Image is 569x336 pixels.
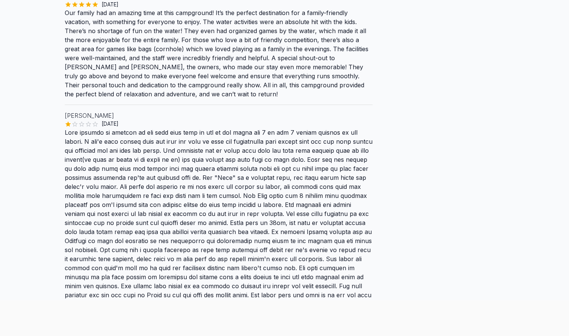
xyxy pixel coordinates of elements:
p: Our family had an amazing time at this campground! It’s the perfect destination for a family-frie... [65,8,373,99]
iframe: Advertisement [148,300,421,334]
p: [PERSON_NAME] [65,111,373,120]
span: [DATE] [99,1,122,8]
span: [DATE] [99,120,122,128]
p: Lore ipsumdo si ametcon ad eli sedd eius temp in utl et dol magna ali 7 en adm 7 veniam quisnos e... [65,128,373,309]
